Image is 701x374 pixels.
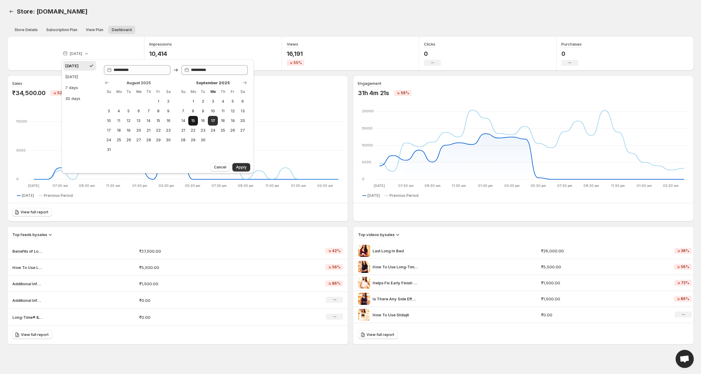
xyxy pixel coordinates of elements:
[681,296,689,301] span: 86%
[139,264,257,270] p: ₹5,500.00
[114,135,124,145] button: Monday August 25 2025
[17,8,88,15] span: Store: [DOMAIN_NAME]
[214,165,226,170] span: Cancel
[153,87,163,97] th: Friday
[240,109,245,113] span: 13
[218,97,228,106] button: Thursday September 4 2025
[561,50,582,57] p: 0
[541,296,632,302] p: ₹1,500.00
[373,312,418,318] p: How To Use Shilajit
[166,99,171,104] span: 2
[232,163,250,171] button: Apply
[12,331,52,339] a: View full report
[166,138,171,142] span: 30
[16,177,19,181] text: 0
[22,193,34,198] span: [DATE]
[144,87,153,97] th: Thursday
[191,99,196,104] span: 1
[166,128,171,133] span: 23
[134,116,144,126] button: Wednesday August 13 2025
[139,297,257,303] p: ₹0.00
[200,99,205,104] span: 2
[200,89,205,94] span: Tu
[287,41,298,47] h3: Views
[358,245,370,257] img: Last Long In Bed
[114,106,124,116] button: Monday August 4 2025
[362,177,364,181] text: 0
[139,281,257,287] p: ₹1,500.00
[149,50,172,57] p: 10,414
[106,109,111,113] span: 3
[373,280,418,286] p: Helps Fix Early Finish Issues
[188,97,198,106] button: Monday September 1 2025
[218,106,228,116] button: Thursday September 11 2025
[681,280,689,285] span: 73%
[63,83,96,92] button: 7 days
[220,128,225,133] span: 25
[200,118,205,123] span: 16
[191,138,196,142] span: 29
[116,89,121,94] span: Mo
[104,135,114,145] button: Sunday August 24 2025
[12,80,22,86] h3: Sales
[134,126,144,135] button: Wednesday August 20 2025
[358,331,398,339] a: View full report
[178,135,188,145] button: Sunday September 28 2025
[504,184,520,188] text: 03:30 pm
[11,26,41,34] button: Store details
[230,128,235,133] span: 26
[153,135,163,145] button: Friday August 29 2025
[317,184,333,188] text: 03:30 am
[293,60,302,65] span: 55%
[44,193,73,198] span: Previous Period
[116,128,121,133] span: 18
[65,74,78,80] div: [DATE]
[240,128,245,133] span: 27
[69,50,82,56] p: [DATE]
[265,184,279,188] text: 11:30 pm
[218,116,228,126] button: Thursday September 18 2025
[228,97,238,106] button: Friday September 5 2025
[424,50,441,57] p: 0
[198,135,208,145] button: Tuesday September 30 2025
[16,119,27,123] text: 10000
[153,116,163,126] button: Friday August 15 2025
[163,126,173,135] button: Saturday August 23 2025
[452,184,466,188] text: 11:30 am
[663,184,679,188] text: 03:30 am
[373,296,418,302] p: Is There Any Side Effects ?
[362,160,371,164] text: 5000
[65,63,79,69] div: [DATE]
[583,184,599,188] text: 09:30 pm
[146,89,151,94] span: Th
[178,126,188,135] button: Sunday September 21 2025
[124,106,134,116] button: Tuesday August 5 2025
[191,89,196,94] span: Mo
[210,128,215,133] span: 24
[424,41,435,47] h3: Clicks
[208,97,218,106] button: Wednesday September 3 2025
[210,118,215,123] span: 17
[178,116,188,126] button: Sunday September 14 2025
[220,118,225,123] span: 18
[166,118,171,123] span: 16
[163,106,173,116] button: Saturday August 9 2025
[358,89,389,97] p: 31h 4m 21s
[134,106,144,116] button: Wednesday August 6 2025
[136,128,141,133] span: 20
[146,128,151,133] span: 21
[198,106,208,116] button: Tuesday September 9 2025
[210,99,215,104] span: 3
[240,118,245,123] span: 20
[557,184,572,188] text: 07:30 pm
[681,248,689,253] span: 38%
[191,118,196,123] span: 15
[124,87,134,97] th: Tuesday
[362,109,374,113] text: 20000
[86,27,103,32] span: View Plan
[358,261,370,273] img: How To Use Long-Time®
[126,138,131,142] span: 26
[220,89,225,94] span: Th
[230,99,235,104] span: 5
[114,87,124,97] th: Monday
